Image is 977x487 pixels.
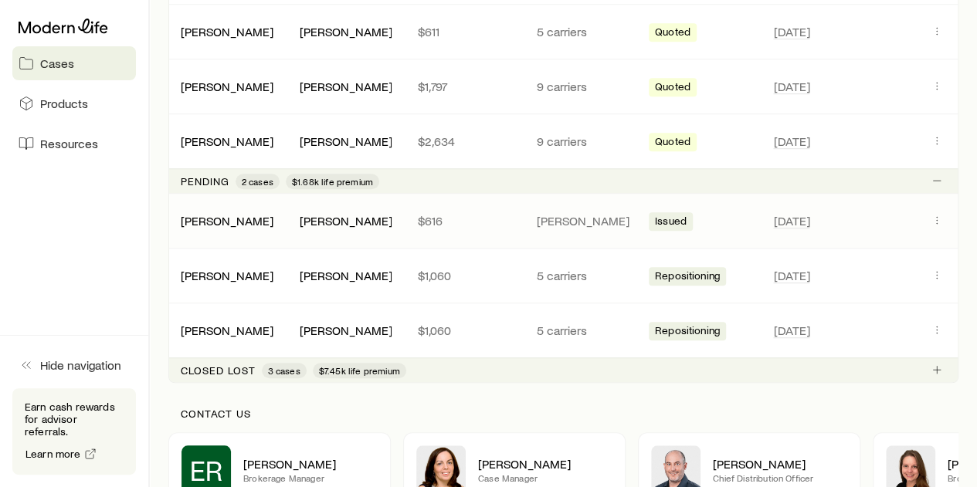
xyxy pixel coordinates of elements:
p: $2,634 [418,134,511,149]
span: Resources [40,136,98,151]
span: Repositioning [655,324,720,340]
span: Quoted [655,80,690,96]
div: [PERSON_NAME] [299,134,392,150]
span: Quoted [655,135,690,151]
a: [PERSON_NAME] [181,213,273,228]
span: Quoted [655,25,690,42]
span: Issued [655,215,687,231]
div: [PERSON_NAME] [299,213,392,229]
div: [PERSON_NAME] [299,24,392,40]
a: [PERSON_NAME] [181,134,273,148]
span: $7.45k life premium [319,364,400,377]
span: Learn more [25,448,81,459]
div: [PERSON_NAME] [181,213,273,229]
p: 5 carriers [536,323,629,338]
span: Hide navigation [40,357,121,373]
button: Hide navigation [12,348,136,382]
span: [DATE] [773,268,809,283]
p: $611 [418,24,511,39]
p: $1,797 [418,79,511,94]
a: Products [12,86,136,120]
span: 2 cases [242,175,273,188]
span: 3 cases [268,364,300,377]
span: [DATE] [773,24,809,39]
p: Closed lost [181,364,256,377]
p: 9 carriers [536,134,629,149]
p: Pending [181,175,229,188]
span: [DATE] [773,79,809,94]
span: [DATE] [773,134,809,149]
p: Case Manager [478,472,612,484]
p: Chief Distribution Officer [713,472,847,484]
div: [PERSON_NAME] [299,79,392,95]
p: 5 carriers [536,268,629,283]
p: 9 carriers [536,79,629,94]
span: Products [40,96,88,111]
div: [PERSON_NAME] [181,134,273,150]
a: [PERSON_NAME] [181,24,273,39]
span: ER [190,455,222,485]
p: [PERSON_NAME] [536,213,629,228]
p: Contact us [181,408,946,420]
p: Brokerage Manager [243,472,378,484]
div: Earn cash rewards for advisor referrals.Learn more [12,388,136,475]
p: [PERSON_NAME] [713,456,847,472]
div: [PERSON_NAME] [299,323,392,339]
a: [PERSON_NAME] [181,323,273,337]
p: $1,060 [418,268,511,283]
a: Cases [12,46,136,80]
p: $1,060 [418,323,511,338]
p: $616 [418,213,511,228]
p: Earn cash rewards for advisor referrals. [25,401,124,438]
a: Resources [12,127,136,161]
div: [PERSON_NAME] [181,79,273,95]
p: [PERSON_NAME] [478,456,612,472]
div: [PERSON_NAME] [299,268,392,284]
span: [DATE] [773,323,809,338]
p: [PERSON_NAME] [243,456,378,472]
div: [PERSON_NAME] [181,268,273,284]
div: [PERSON_NAME] [181,24,273,40]
a: [PERSON_NAME] [181,79,273,93]
span: $1.68k life premium [292,175,373,188]
span: Repositioning [655,269,720,286]
span: [DATE] [773,213,809,228]
a: [PERSON_NAME] [181,268,273,282]
div: [PERSON_NAME] [181,323,273,339]
p: 5 carriers [536,24,629,39]
span: Cases [40,56,74,71]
